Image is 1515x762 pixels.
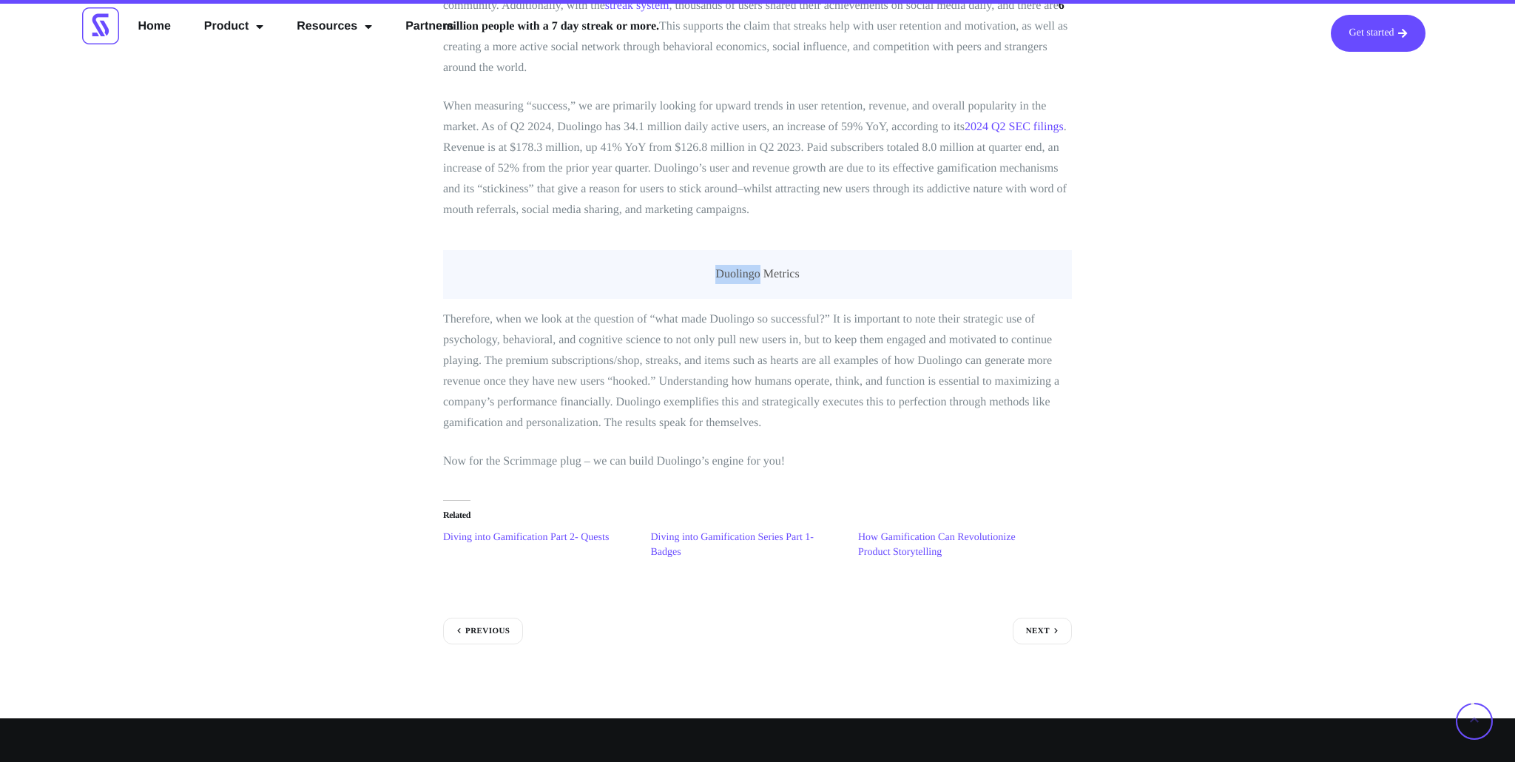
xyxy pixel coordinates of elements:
[443,96,1072,220] p: When measuring “success,” we are primarily looking for upward trends in user retention, revenue, ...
[443,500,470,520] em: Related
[443,618,523,644] a: Previous
[443,250,1072,299] figcaption: Duolingo Metrics
[394,15,465,38] a: Partners
[126,15,181,38] a: Home
[126,15,465,38] nav: Menu
[443,309,1072,434] p: Therefore, when we look at the question of “what made Duolingo so successful?” It is important to...
[443,618,1072,644] nav: Posts
[286,15,383,38] a: Resources
[443,451,1072,472] p: Now for the Scrimmage plug – we can build Duolingo’s engine for you!
[1349,28,1394,38] span: Get started
[193,15,274,38] a: Product
[858,532,1016,558] a: How Gamification Can Revolutionize Product Storytelling
[443,532,609,543] a: Diving into Gamification Part 2- Quests
[651,532,814,558] a: Diving into Gamification Series Part 1- Badges
[82,7,119,44] img: Scrimmage Square Icon Logo
[1013,618,1072,644] a: Next
[965,121,1064,133] a: 2024 Q2 SEC filings
[1331,15,1425,52] a: Get started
